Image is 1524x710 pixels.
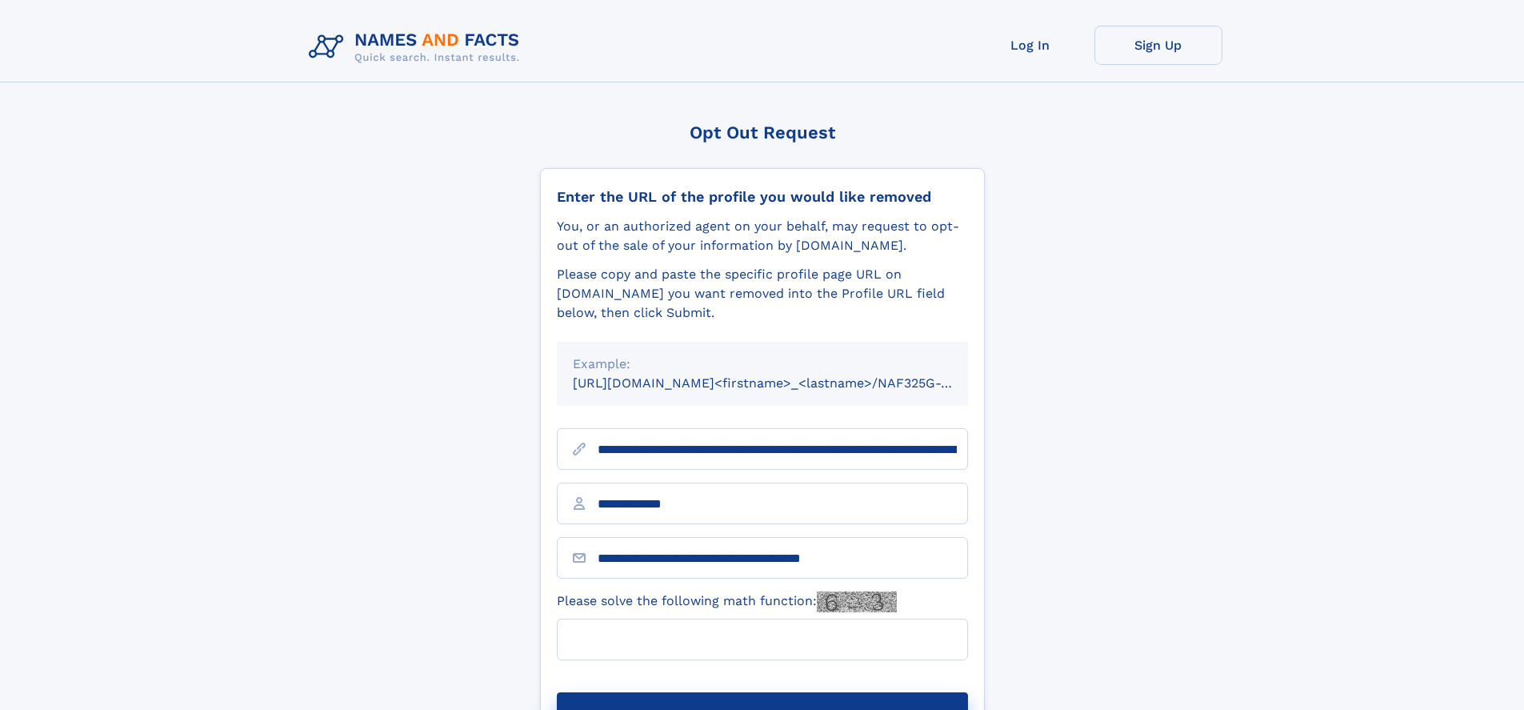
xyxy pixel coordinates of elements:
[557,592,897,612] label: Please solve the following math function:
[302,26,533,69] img: Logo Names and Facts
[1094,26,1222,65] a: Sign Up
[573,375,998,391] small: [URL][DOMAIN_NAME]<firstname>_<lastname>/NAF325G-xxxxxxxx
[540,122,985,142] div: Opt Out Request
[557,188,968,206] div: Enter the URL of the profile you would like removed
[557,265,968,323] div: Please copy and paste the specific profile page URL on [DOMAIN_NAME] you want removed into the Pr...
[573,355,952,374] div: Example:
[966,26,1094,65] a: Log In
[557,217,968,255] div: You, or an authorized agent on your behalf, may request to opt-out of the sale of your informatio...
